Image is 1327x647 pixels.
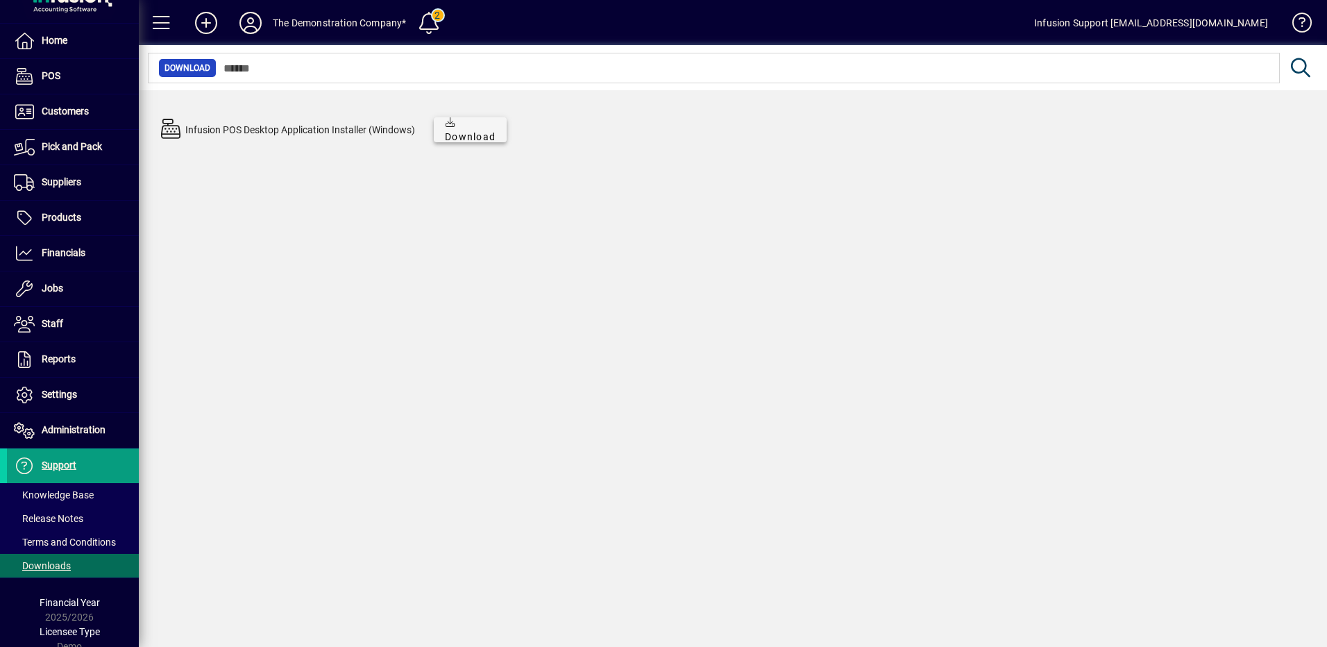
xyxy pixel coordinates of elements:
[42,70,60,81] span: POS
[42,35,67,46] span: Home
[7,342,139,377] a: Reports
[7,94,139,129] a: Customers
[42,389,77,400] span: Settings
[42,141,102,152] span: Pick and Pack
[42,212,81,223] span: Products
[42,106,89,117] span: Customers
[273,12,407,34] div: The Demonstration Company*
[42,318,63,329] span: Staff
[42,247,85,258] span: Financials
[434,117,507,142] a: Download
[7,413,139,448] a: Administration
[42,176,81,187] span: Suppliers
[14,513,83,524] span: Release Notes
[7,59,139,94] a: POS
[14,537,116,548] span: Terms and Conditions
[14,560,71,571] span: Downloads
[7,554,139,578] a: Downloads
[42,424,105,435] span: Administration
[185,109,416,151] td: Infusion POS Desktop Application Installer (Windows)
[7,165,139,200] a: Suppliers
[42,353,76,364] span: Reports
[7,530,139,554] a: Terms and Conditions
[164,61,210,75] span: Download
[14,489,94,501] span: Knowledge Base
[7,307,139,342] a: Staff
[7,483,139,507] a: Knowledge Base
[445,115,496,144] span: Download
[184,10,228,35] button: Add
[40,597,100,608] span: Financial Year
[7,24,139,58] a: Home
[1282,3,1310,48] a: Knowledge Base
[7,378,139,412] a: Settings
[7,236,139,271] a: Financials
[1034,12,1268,34] div: Infusion Support [EMAIL_ADDRESS][DOMAIN_NAME]
[228,10,273,35] button: Profile
[7,201,139,235] a: Products
[7,130,139,165] a: Pick and Pack
[7,507,139,530] a: Release Notes
[42,460,76,471] span: Support
[7,271,139,306] a: Jobs
[42,283,63,294] span: Jobs
[40,626,100,637] span: Licensee Type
